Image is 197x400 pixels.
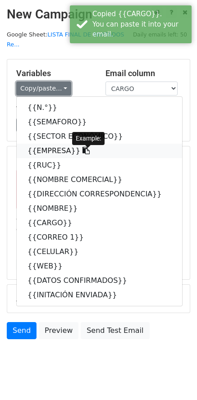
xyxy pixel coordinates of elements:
[7,7,190,22] h2: New Campaign
[152,357,197,400] iframe: Chat Widget
[17,245,182,259] a: {{CELULAR}}
[7,31,124,48] a: LISTA FINAL DE INVITADOS Re...
[17,129,182,144] a: {{SECTOR ECONÓMICO}}
[17,115,182,129] a: {{SEMAFORO}}
[17,158,182,173] a: {{RUC}}
[17,100,182,115] a: {{N.°}}
[92,9,188,40] div: Copied {{CARGO}}. You can paste it into your email.
[81,322,149,339] a: Send Test Email
[16,82,71,95] a: Copy/paste...
[17,216,182,230] a: {{CARGO}}
[72,132,105,145] div: Example:
[17,259,182,273] a: {{WEB}}
[17,187,182,201] a: {{DIRECCIÓN CORRESPONDENCIA}}
[16,68,92,78] h5: Variables
[7,322,37,339] a: Send
[105,68,181,78] h5: Email column
[17,288,182,302] a: {{INITACIÓN ENVIADA}}
[39,322,78,339] a: Preview
[17,273,182,288] a: {{DATOS CONFIRMADOS}}
[17,173,182,187] a: {{NOMBRE COMERCIAL}}
[17,201,182,216] a: {{NOMBRE}}
[152,357,197,400] div: Widget de chat
[7,31,124,48] small: Google Sheet:
[17,230,182,245] a: {{CORREO 1}}
[17,144,182,158] a: {{EMPRESA}}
